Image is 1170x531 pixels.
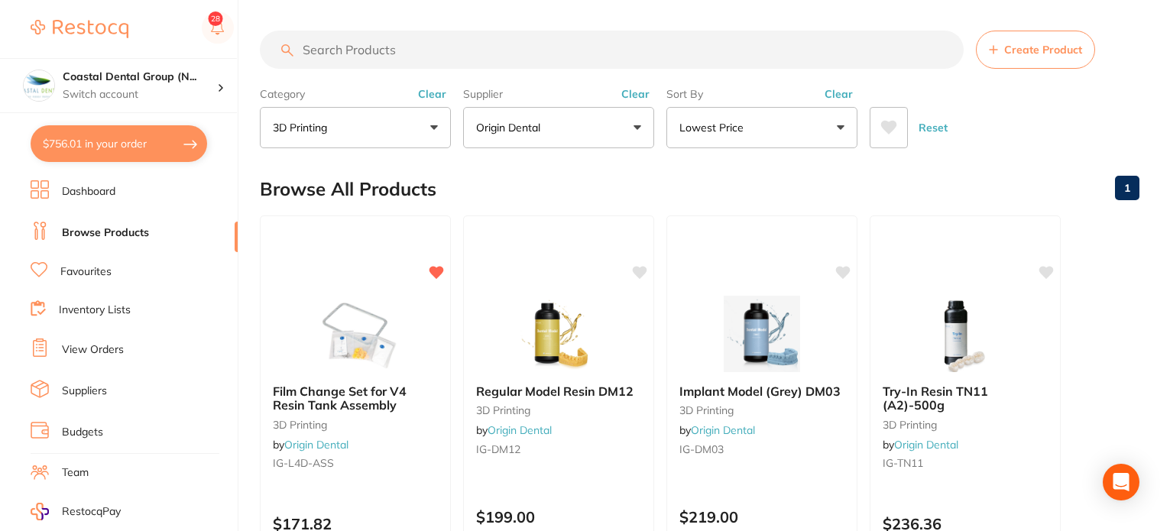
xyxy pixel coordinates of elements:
button: Clear [617,87,654,101]
a: 1 [1115,173,1139,203]
small: 3D Printing [273,419,438,431]
a: View Orders [62,342,124,358]
a: Origin Dental [284,438,348,452]
a: Suppliers [62,384,107,399]
span: by [273,438,348,452]
span: IG-TN11 [883,456,923,470]
span: IG-L4D-ASS [273,456,334,470]
a: Inventory Lists [59,303,131,318]
img: Coastal Dental Group (Newcastle) [24,70,54,101]
p: $199.00 [476,508,641,526]
button: Clear [413,87,451,101]
a: Browse Products [62,225,149,241]
b: Regular Model Resin DM12 [476,384,641,398]
span: by [476,423,552,437]
small: 3D Printing [476,404,641,416]
button: Reset [914,107,952,148]
a: Budgets [62,425,103,440]
p: 3D Printing [273,120,333,135]
img: Regular Model Resin DM12 [509,296,608,372]
span: RestocqPay [62,504,121,520]
span: Create Product [1004,44,1082,56]
a: Favourites [60,264,112,280]
small: 3D Printing [883,419,1048,431]
b: Film Change Set for V4 Resin Tank Assembly [273,384,438,413]
p: $219.00 [679,508,844,526]
small: 3D Printing [679,404,844,416]
a: Dashboard [62,184,115,199]
label: Sort By [666,87,857,101]
label: Supplier [463,87,654,101]
p: Switch account [63,87,217,102]
a: Origin Dental [894,438,958,452]
a: Origin Dental [691,423,755,437]
button: Origin Dental [463,107,654,148]
img: Film Change Set for V4 Resin Tank Assembly [306,296,405,372]
span: Film Change Set for V4 Resin Tank Assembly [273,384,407,413]
h2: Browse All Products [260,179,436,200]
b: Try-In Resin TN11 (A2)-500g [883,384,1048,413]
div: Open Intercom Messenger [1103,464,1139,500]
span: Try-In Resin TN11 (A2)-500g [883,384,988,413]
button: Clear [820,87,857,101]
b: Implant Model (Grey) DM03 [679,384,844,398]
a: Origin Dental [488,423,552,437]
span: Regular Model Resin DM12 [476,384,634,399]
a: Team [62,465,89,481]
p: Lowest Price [679,120,750,135]
a: RestocqPay [31,503,121,520]
button: $756.01 in your order [31,125,207,162]
img: RestocqPay [31,503,49,520]
span: IG-DM12 [476,442,520,456]
span: IG-DM03 [679,442,724,456]
p: Origin Dental [476,120,546,135]
img: Restocq Logo [31,20,128,38]
img: Implant Model (Grey) DM03 [712,296,812,372]
span: by [679,423,755,437]
button: 3D Printing [260,107,451,148]
span: by [883,438,958,452]
a: Restocq Logo [31,11,128,47]
span: Implant Model (Grey) DM03 [679,384,841,399]
input: Search Products [260,31,964,69]
button: Create Product [976,31,1095,69]
button: Lowest Price [666,107,857,148]
label: Category [260,87,451,101]
h4: Coastal Dental Group (Newcastle) [63,70,217,85]
img: Try-In Resin TN11 (A2)-500g [916,296,1015,372]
